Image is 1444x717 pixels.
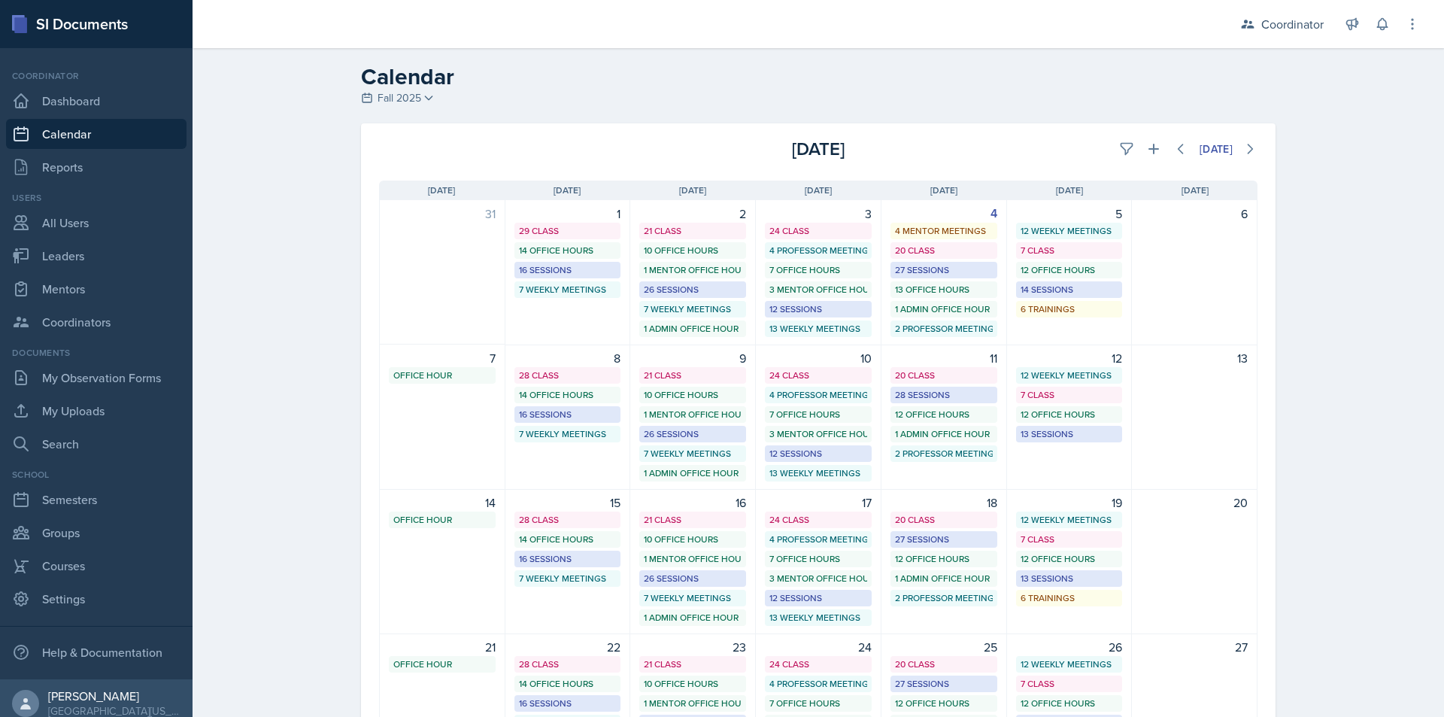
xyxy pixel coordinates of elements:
[644,388,742,402] div: 10 Office Hours
[1021,302,1118,316] div: 6 Trainings
[644,447,742,460] div: 7 Weekly Meetings
[6,307,187,337] a: Coordinators
[1021,533,1118,546] div: 7 Class
[519,552,617,566] div: 16 Sessions
[679,184,706,197] span: [DATE]
[769,591,867,605] div: 12 Sessions
[895,427,993,441] div: 1 Admin Office Hour
[644,533,742,546] div: 10 Office Hours
[393,513,491,527] div: Office Hour
[6,346,187,360] div: Documents
[895,447,993,460] div: 2 Professor Meetings
[519,427,617,441] div: 7 Weekly Meetings
[805,184,832,197] span: [DATE]
[644,697,742,710] div: 1 Mentor Office Hour
[644,611,742,624] div: 1 Admin Office Hour
[769,224,867,238] div: 24 Class
[769,572,867,585] div: 3 Mentor Office Hours
[765,494,872,512] div: 17
[644,677,742,691] div: 10 Office Hours
[393,658,491,671] div: Office Hour
[6,208,187,238] a: All Users
[6,86,187,116] a: Dashboard
[514,638,621,656] div: 22
[1141,205,1248,223] div: 6
[1141,494,1248,512] div: 20
[765,638,872,656] div: 24
[895,697,993,710] div: 12 Office Hours
[769,533,867,546] div: 4 Professor Meetings
[519,408,617,421] div: 16 Sessions
[519,533,617,546] div: 14 Office Hours
[389,494,496,512] div: 14
[769,369,867,382] div: 24 Class
[895,244,993,257] div: 20 Class
[769,322,867,336] div: 13 Weekly Meetings
[769,427,867,441] div: 3 Mentor Office Hours
[895,388,993,402] div: 28 Sessions
[1016,494,1123,512] div: 19
[895,283,993,296] div: 13 Office Hours
[428,184,455,197] span: [DATE]
[6,518,187,548] a: Groups
[6,191,187,205] div: Users
[769,658,867,671] div: 24 Class
[519,244,617,257] div: 14 Office Hours
[890,638,997,656] div: 25
[769,388,867,402] div: 4 Professor Meetings
[769,244,867,257] div: 4 Professor Meetings
[644,572,742,585] div: 26 Sessions
[895,572,993,585] div: 1 Admin Office Hour
[890,349,997,367] div: 11
[1021,388,1118,402] div: 7 Class
[519,697,617,710] div: 16 Sessions
[895,677,993,691] div: 27 Sessions
[6,551,187,581] a: Courses
[639,349,746,367] div: 9
[895,408,993,421] div: 12 Office Hours
[1021,572,1118,585] div: 13 Sessions
[769,283,867,296] div: 3 Mentor Office Hours
[6,241,187,271] a: Leaders
[1261,15,1324,33] div: Coordinator
[1021,677,1118,691] div: 7 Class
[1016,205,1123,223] div: 5
[519,263,617,277] div: 16 Sessions
[895,591,993,605] div: 2 Professor Meetings
[1021,369,1118,382] div: 12 Weekly Meetings
[644,513,742,527] div: 21 Class
[769,447,867,460] div: 12 Sessions
[6,637,187,667] div: Help & Documentation
[895,369,993,382] div: 20 Class
[895,552,993,566] div: 12 Office Hours
[1021,427,1118,441] div: 13 Sessions
[769,302,867,316] div: 12 Sessions
[765,205,872,223] div: 3
[769,466,867,480] div: 13 Weekly Meetings
[6,363,187,393] a: My Observation Forms
[6,584,187,614] a: Settings
[644,263,742,277] div: 1 Mentor Office Hour
[644,224,742,238] div: 21 Class
[644,466,742,480] div: 1 Admin Office Hour
[644,591,742,605] div: 7 Weekly Meetings
[6,468,187,482] div: School
[1021,408,1118,421] div: 12 Office Hours
[1021,263,1118,277] div: 12 Office Hours
[1021,224,1118,238] div: 12 Weekly Meetings
[393,369,491,382] div: Office Hour
[519,388,617,402] div: 14 Office Hours
[1200,143,1233,155] div: [DATE]
[6,119,187,149] a: Calendar
[514,494,621,512] div: 15
[769,513,867,527] div: 24 Class
[361,63,1276,90] h2: Calendar
[1190,136,1242,162] button: [DATE]
[378,90,421,106] span: Fall 2025
[895,513,993,527] div: 20 Class
[769,677,867,691] div: 4 Professor Meetings
[895,302,993,316] div: 1 Admin Office Hour
[639,205,746,223] div: 2
[1021,552,1118,566] div: 12 Office Hours
[644,427,742,441] div: 26 Sessions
